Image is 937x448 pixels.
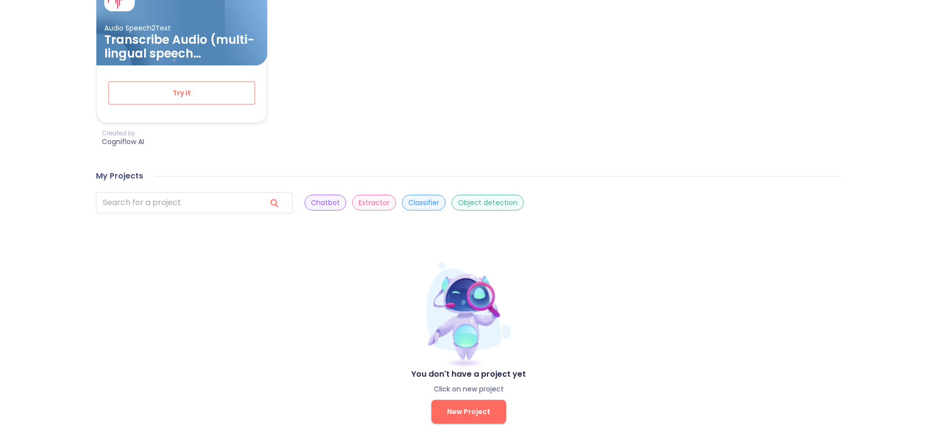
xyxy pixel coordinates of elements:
img: card ellipse [96,5,163,66]
p: Object detection [458,198,517,208]
button: Try it [108,81,255,105]
p: Cogniflow AI [102,137,144,147]
span: Try it [125,87,239,99]
h4: You don't have a project yet [96,369,841,379]
input: search [96,192,258,213]
p: Created by [102,129,144,137]
p: Chatbot [311,198,340,208]
p: Audio Speech2Text [104,24,259,33]
h3: Transcribe Audio (multi-lingual speech recognition) [104,33,259,60]
span: New Project [447,406,490,418]
p: Classifier [408,198,439,208]
button: New Project [431,400,506,423]
p: Click on new project [96,385,841,394]
p: Extractor [359,198,390,208]
h4: My Projects [96,171,143,181]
